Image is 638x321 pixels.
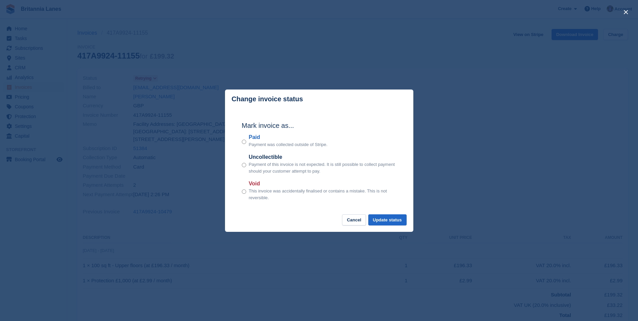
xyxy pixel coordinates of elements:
[242,120,397,131] h2: Mark invoice as...
[249,180,397,188] label: Void
[368,214,407,225] button: Update status
[249,141,328,148] p: Payment was collected outside of Stripe.
[249,161,397,174] p: Payment of this invoice is not expected. It is still possible to collect payment should your cust...
[342,214,366,225] button: Cancel
[249,133,328,141] label: Paid
[232,95,303,103] p: Change invoice status
[249,188,397,201] p: This invoice was accidentally finalised or contains a mistake. This is not reversible.
[249,153,397,161] label: Uncollectible
[621,7,631,17] button: close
